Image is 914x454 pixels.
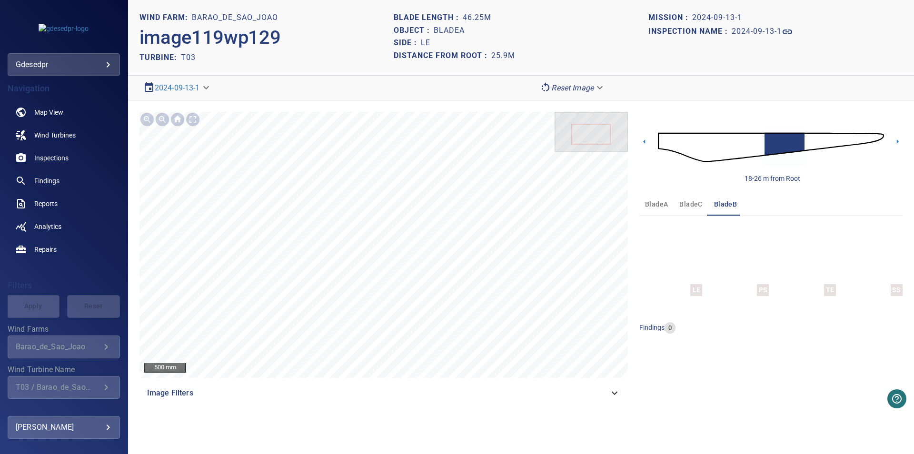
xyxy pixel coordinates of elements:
div: Reset Image [536,79,609,96]
h2: image119wp129 [139,26,281,49]
button: LE [639,227,702,296]
button: TE [773,227,835,296]
h1: Distance from root : [394,51,491,60]
div: 2024-09-13-1 [139,79,215,96]
h1: 25.9m [491,51,515,60]
span: Map View [34,108,63,117]
div: LE [690,284,702,296]
span: findings [639,324,665,331]
span: bladeB [714,198,737,210]
span: Findings [34,176,60,186]
h2: T03 [181,53,196,62]
div: T03 / Barao_de_Sao_Joao [16,383,100,392]
button: SS [840,227,903,296]
a: TE [800,227,809,296]
a: analytics noActive [8,215,120,238]
h4: Navigation [8,84,120,93]
span: Inspections [34,153,69,163]
span: Wind Turbines [34,130,76,140]
h4: Filters [8,281,120,290]
a: LE [666,227,676,296]
div: Wind Farms [8,336,120,358]
button: PS [706,227,769,296]
a: 2024-09-13-1 [155,83,200,92]
div: Image Filters [139,382,628,405]
h1: Mission : [648,13,692,22]
div: Go home [170,112,185,127]
label: Wind Turbine Name [8,366,120,374]
h1: Inspection name : [648,27,732,36]
img: d [658,120,884,175]
h1: 2024-09-13-1 [692,13,742,22]
em: Reset Image [551,83,594,92]
div: SS [891,284,903,296]
h1: Barao_de_Sao_Joao [192,13,278,22]
h1: bladeA [434,26,465,35]
span: 0 [665,324,676,333]
div: PS [757,284,769,296]
div: Wind Turbine Name [8,376,120,399]
div: Zoom in [139,112,155,127]
span: Image Filters [147,387,609,399]
div: Barao_de_Sao_Joao [16,342,100,351]
a: repairs noActive [8,238,120,261]
span: bladeA [645,198,668,210]
a: inspections noActive [8,147,120,169]
div: [PERSON_NAME] [16,420,112,435]
div: Zoom out [155,112,170,127]
h1: Object : [394,26,434,35]
a: PS [733,227,742,296]
h1: 46.25m [463,13,491,22]
h1: Blade length : [394,13,463,22]
span: Repairs [34,245,57,254]
div: TE [824,284,836,296]
a: map noActive [8,101,120,124]
a: SS [866,227,876,296]
div: Toggle full page [185,112,200,127]
h1: WIND FARM: [139,13,192,22]
h1: LE [421,39,430,48]
img: gdesedpr-logo [39,24,89,33]
label: Wind Farms [8,326,120,333]
div: gdesedpr [8,53,120,76]
div: gdesedpr [16,57,112,72]
span: Analytics [34,222,61,231]
span: bladeC [679,198,702,210]
h1: 2024-09-13-1 [732,27,782,36]
a: 2024-09-13-1 [732,26,793,38]
a: reports noActive [8,192,120,215]
a: windturbines noActive [8,124,120,147]
span: Reports [34,199,58,208]
div: 18-26 m from Root [745,174,800,183]
h2: TURBINE: [139,53,181,62]
h1: Side : [394,39,421,48]
a: findings noActive [8,169,120,192]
